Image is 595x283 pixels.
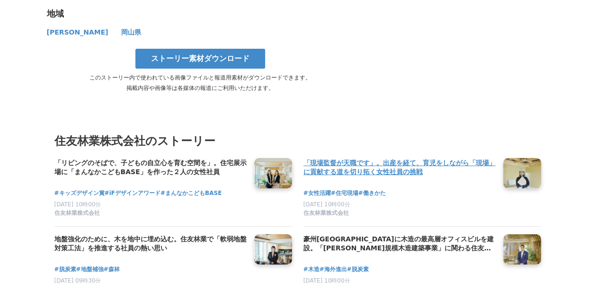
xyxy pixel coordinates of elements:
span: 住友林業株式会社 [54,209,100,217]
a: 豪州[GEOGRAPHIC_DATA]に木造の最高層オフィスビルを建設。「[PERSON_NAME]規模木造建築事業」に関わる住友林業社員のキャリアと展望 [303,234,496,254]
a: #森林 [104,265,120,274]
a: [PERSON_NAME] [47,30,110,35]
h3: 住友林業株式会社のストーリー [54,132,541,150]
a: 岡山県 [121,30,141,35]
a: ストーリー素材ダウンロード [135,49,265,69]
a: 「リビングのそばで、子どもの自立心を育む空間を」。住宅展示場に「まんなかこどもBASE」を作った２人の女性社員 [54,158,247,178]
div: 地域 [47,8,350,19]
a: #女性活躍 [303,189,331,198]
a: #まんなかこどもBASE [160,189,222,198]
span: 住友林業株式会社 [303,209,349,217]
p: このストーリー内で使われている画像ファイルと報道用素材がダウンロードできます。 掲載内容や画像等は各媒体の報道にご利用いただけます。 [47,72,354,93]
a: #地盤補強 [76,265,104,274]
a: #iFデザインアワード [105,189,160,198]
span: [DATE] 10時00分 [303,201,350,208]
a: #脱炭素 [54,265,76,274]
a: #木造 [303,265,320,274]
a: #脱炭素 [347,265,369,274]
a: 住友林業株式会社 [303,209,496,219]
a: #働きかた [358,189,386,198]
a: #住宅現場 [331,189,358,198]
a: 地盤強化のために、木を地中に埋め込む。住友林業で「軟弱地盤対策工法」を推進する社員の熱い思い [54,234,247,254]
a: #海外進出 [320,265,347,274]
a: 「現場監督が天職です」。出産を経て、育児をしながら「現場」に貢献する道を切り拓く女性社員の挑戦 [303,158,496,178]
a: 住友林業株式会社 [54,209,247,219]
span: 岡山県 [121,28,141,36]
a: #キッズデザイン賞 [54,189,105,198]
span: [PERSON_NAME] [47,28,108,36]
span: [DATE] 10時00分 [54,201,101,208]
